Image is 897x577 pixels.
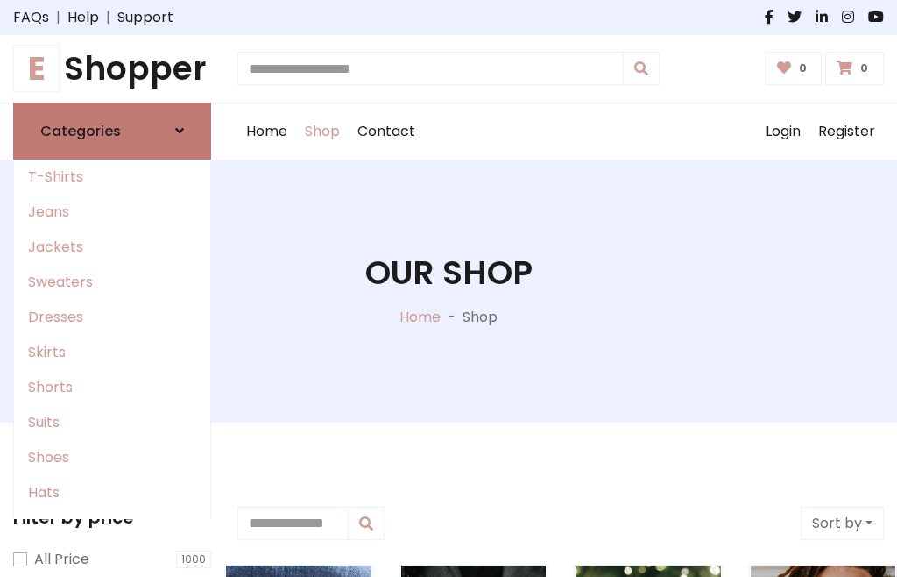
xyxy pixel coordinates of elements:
[13,49,211,89] a: EShopper
[14,370,210,405] a: Shorts
[176,551,211,568] span: 1000
[14,440,210,475] a: Shoes
[14,160,210,195] a: T-Shirts
[856,61,872,76] span: 0
[766,52,823,85] a: 0
[399,307,441,327] a: Home
[296,103,349,160] a: Shop
[14,265,210,300] a: Sweaters
[14,475,210,510] a: Hats
[237,103,296,160] a: Home
[441,307,463,328] p: -
[14,195,210,230] a: Jeans
[14,300,210,335] a: Dresses
[49,7,67,28] span: |
[14,230,210,265] a: Jackets
[34,549,89,570] label: All Price
[809,103,884,160] a: Register
[13,45,60,92] span: E
[13,507,211,528] h5: Filter by price
[13,7,49,28] a: FAQs
[13,49,211,89] h1: Shopper
[801,507,884,540] button: Sort by
[117,7,173,28] a: Support
[795,61,811,76] span: 0
[67,7,99,28] a: Help
[349,103,424,160] a: Contact
[14,405,210,440] a: Suits
[757,103,809,160] a: Login
[365,253,533,293] h1: Our Shop
[825,52,884,85] a: 0
[463,307,498,328] p: Shop
[14,335,210,370] a: Skirts
[99,7,117,28] span: |
[13,103,211,160] a: Categories
[40,123,121,139] h6: Categories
